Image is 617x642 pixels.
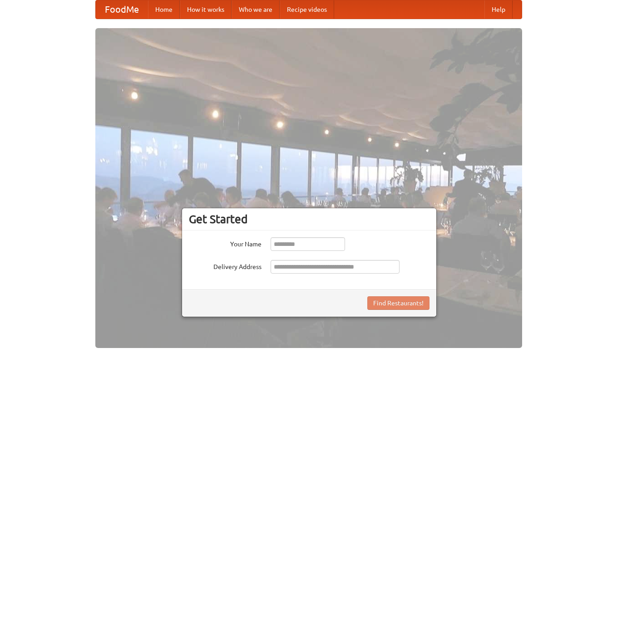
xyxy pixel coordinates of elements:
[148,0,180,19] a: Home
[367,296,429,310] button: Find Restaurants!
[96,0,148,19] a: FoodMe
[189,212,429,226] h3: Get Started
[189,260,262,271] label: Delivery Address
[180,0,232,19] a: How it works
[232,0,280,19] a: Who we are
[484,0,513,19] a: Help
[189,237,262,249] label: Your Name
[280,0,334,19] a: Recipe videos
